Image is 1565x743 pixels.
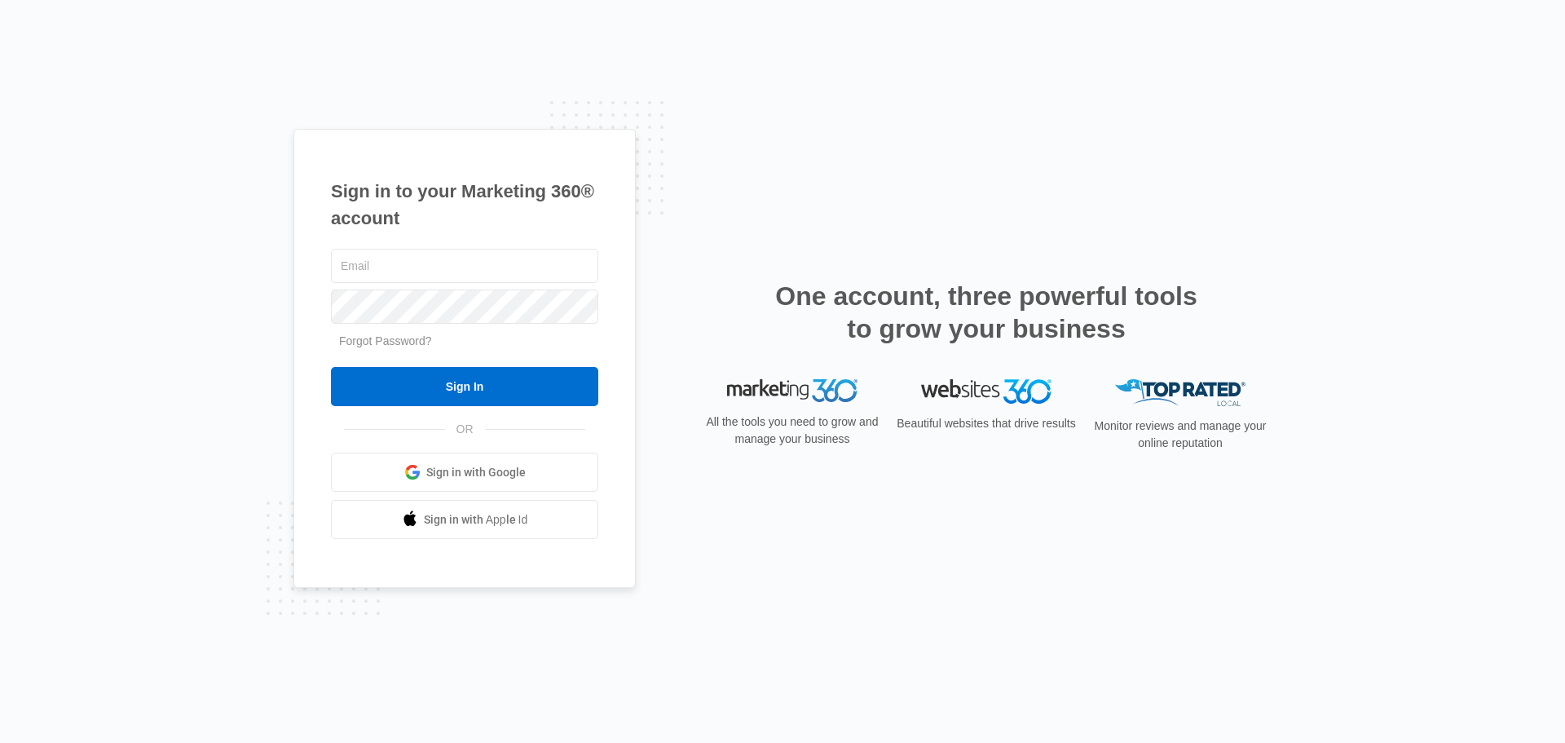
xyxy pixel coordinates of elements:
[331,453,598,492] a: Sign in with Google
[921,379,1051,403] img: Websites 360
[1115,379,1245,406] img: Top Rated Local
[331,500,598,539] a: Sign in with Apple Id
[701,414,884,448] p: All the tools you need to grow and manage your business
[770,280,1202,345] h2: One account, three powerful tools to grow your business
[895,415,1078,432] p: Beautiful websites that drive results
[331,249,598,283] input: Email
[331,178,598,232] h1: Sign in to your Marketing 360® account
[1089,418,1272,452] p: Monitor reviews and manage your online reputation
[339,334,432,347] a: Forgot Password?
[445,421,485,438] span: OR
[424,511,528,529] span: Sign in with Apple Id
[727,379,857,402] img: Marketing 360
[331,367,598,406] input: Sign In
[426,464,526,481] span: Sign in with Google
